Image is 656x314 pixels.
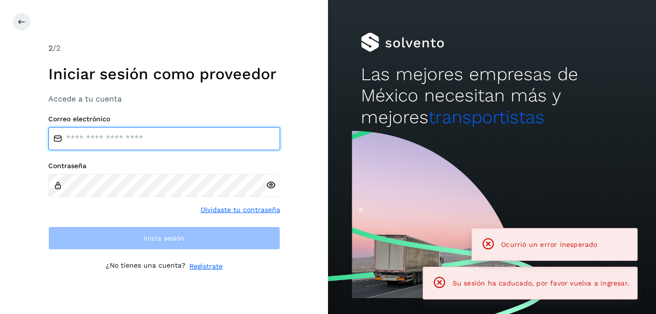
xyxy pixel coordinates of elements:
span: Inicia sesión [143,235,185,242]
span: 2 [48,43,53,53]
label: Contraseña [48,162,280,170]
span: transportistas [428,107,544,128]
div: /2 [48,43,280,54]
label: Correo electrónico [48,115,280,123]
a: Olvidaste tu contraseña [200,205,280,215]
h2: Las mejores empresas de México necesitan más y mejores [361,64,623,128]
a: Regístrate [189,261,223,271]
span: Su sesión ha caducado, por favor vuelva a ingresar. [453,279,629,287]
h1: Iniciar sesión como proveedor [48,65,280,83]
span: Ocurrió un error inesperado [501,241,597,248]
p: ¿No tienes una cuenta? [106,261,185,271]
button: Inicia sesión [48,227,280,250]
h3: Accede a tu cuenta [48,94,280,103]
